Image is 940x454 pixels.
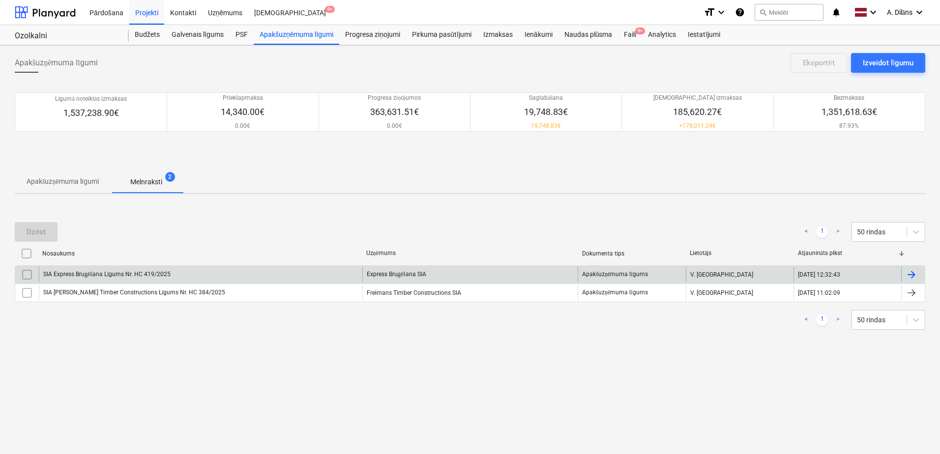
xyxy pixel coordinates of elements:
div: SIA [PERSON_NAME] Timber Constructions Līgums Nr. HC 384/2025 [43,289,225,296]
p: Melnraksti [130,177,162,187]
div: [DATE] 11:02:09 [798,289,840,296]
p: 0.00€ [221,122,264,130]
span: search [759,8,767,16]
a: Page 1 is your current page [816,226,828,238]
div: Dokumenta tips [582,250,682,257]
p: Apakšuzņēmuma līgumi [27,176,99,187]
p: + 178,011.24€ [653,122,742,130]
a: Analytics [642,25,682,45]
span: 9+ [325,6,335,13]
div: Uzņēmums [366,250,574,257]
a: Next page [832,226,844,238]
a: Galvenais līgums [166,25,230,45]
a: Page 1 is your current page [816,314,828,326]
button: Meklēt [755,4,823,21]
p: 1,351,618.63€ [822,106,877,118]
div: Freimans Timber Constructions SIA [362,285,578,301]
div: [DATE] 12:32:43 [798,271,840,278]
i: keyboard_arrow_down [715,6,727,18]
a: Ienākumi [519,25,558,45]
a: Iestatījumi [682,25,726,45]
a: Previous page [800,226,812,238]
div: Atjaunināts plkst [798,250,898,257]
p: 87.93% [822,122,877,130]
i: keyboard_arrow_down [913,6,925,18]
div: Nosaukums [42,250,358,257]
p: 1,537,238.90€ [55,107,127,119]
div: Apakšuzņēmuma līgums [582,289,647,296]
div: Ozolkalni [15,31,117,41]
i: format_size [704,6,715,18]
p: 14,340.00€ [221,106,264,118]
p: Bezmaksas [822,94,877,102]
a: Pirkuma pasūtījumi [406,25,477,45]
span: 9+ [635,28,645,34]
i: Zināšanu pamats [735,6,745,18]
a: Apakšuzņēmuma līgumi [254,25,339,45]
a: Progresa ziņojumi [339,25,406,45]
p: 19,748.83€ [524,122,568,130]
iframe: Chat Widget [891,407,940,454]
div: Izveidot līgumu [863,57,913,69]
a: PSF [230,25,254,45]
div: V. [GEOGRAPHIC_DATA] [686,285,793,301]
div: Faili [618,25,642,45]
span: Apakšuzņēmuma līgumi [15,57,98,69]
div: Lietotājs [690,250,790,257]
i: keyboard_arrow_down [867,6,879,18]
button: Izveidot līgumu [851,53,925,73]
div: SIA Express Bruģēšana Līgums Nr. HC 419/2025 [43,271,171,278]
span: A. Dilāns [887,8,912,17]
p: Priekšapmaksa [221,94,264,102]
p: 363,631.51€ [368,106,421,118]
p: Saglabāšana [524,94,568,102]
a: Naudas plūsma [558,25,618,45]
div: Express Bruģēšana SIA [362,267,578,283]
span: 2 [165,172,175,182]
a: Izmaksas [477,25,519,45]
div: V. [GEOGRAPHIC_DATA] [686,267,793,283]
a: Next page [832,314,844,326]
i: notifications [831,6,841,18]
a: Budžets [129,25,166,45]
div: Apakšuzņēmuma līgums [582,271,647,278]
p: Līgumā noteiktās izmaksas [55,95,127,103]
p: 185,620.27€ [653,106,742,118]
a: Previous page [800,314,812,326]
a: Faili9+ [618,25,642,45]
p: 19,748.83€ [524,106,568,118]
p: [DEMOGRAPHIC_DATA] izmaksas [653,94,742,102]
p: Progresa ziņojumos [368,94,421,102]
p: 0.00€ [368,122,421,130]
